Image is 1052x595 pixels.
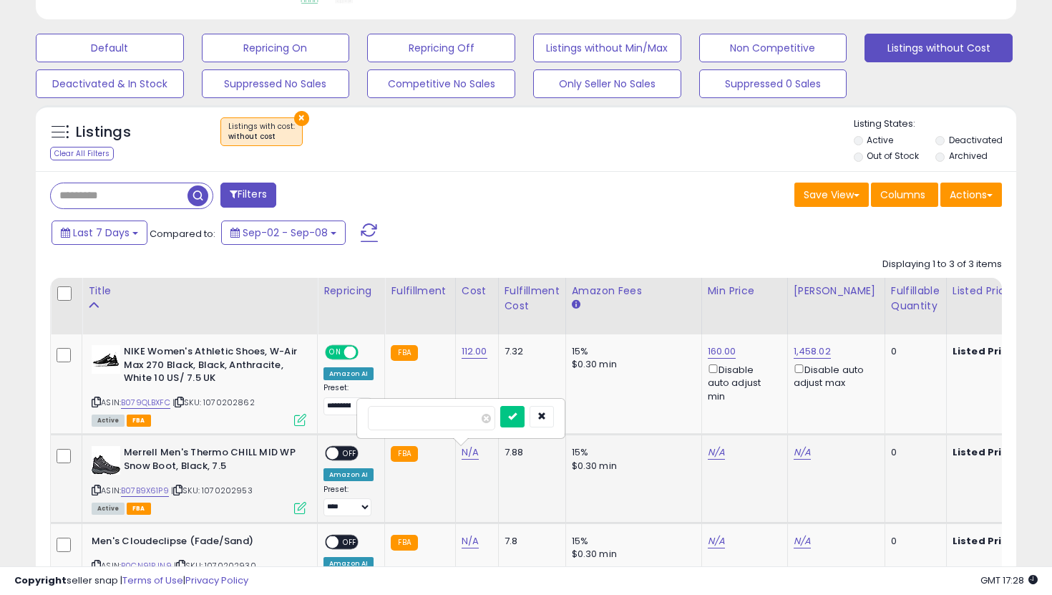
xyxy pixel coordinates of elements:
[794,344,831,359] a: 1,458.02
[294,111,309,126] button: ×
[121,485,169,497] a: B07B9X61P9
[73,226,130,240] span: Last 7 Days
[323,367,374,380] div: Amazon AI
[367,69,515,98] button: Competitive No Sales
[462,344,487,359] a: 112.00
[391,284,449,299] div: Fulfillment
[391,446,417,462] small: FBA
[794,362,874,390] div: Disable auto adjust max
[323,468,374,481] div: Amazon AI
[462,284,492,299] div: Cost
[339,536,361,548] span: OFF
[572,446,691,459] div: 15%
[891,535,935,548] div: 0
[533,34,681,62] button: Listings without Min/Max
[171,485,253,496] span: | SKU: 1070202953
[880,188,925,202] span: Columns
[92,446,306,513] div: ASIN:
[124,345,298,389] b: NIKE Women's Athletic Shoes, W-Air Max 270 Black, Black, Anthracite, White 10 US/ 7.5 UK
[202,69,350,98] button: Suppressed No Sales
[854,117,1017,131] p: Listing States:
[36,69,184,98] button: Deactivated & In Stock
[891,345,935,358] div: 0
[953,445,1018,459] b: Listed Price:
[122,574,183,587] a: Terms of Use
[891,284,940,314] div: Fulfillable Quantity
[185,574,248,587] a: Privacy Policy
[228,121,295,142] span: Listings with cost :
[202,34,350,62] button: Repricing On
[794,183,869,207] button: Save View
[323,485,374,517] div: Preset:
[92,503,125,515] span: All listings currently available for purchase on Amazon
[243,226,328,240] span: Sep-02 - Sep-08
[121,397,170,409] a: B079QLBXFC
[92,345,120,374] img: 3186Pl-ByYL._SL40_.jpg
[228,132,295,142] div: without cost
[220,183,276,208] button: Filters
[708,362,776,403] div: Disable auto adjust min
[391,345,417,361] small: FBA
[865,34,1013,62] button: Listings without Cost
[949,150,988,162] label: Archived
[572,299,580,311] small: Amazon Fees.
[14,574,248,588] div: seller snap | |
[505,446,555,459] div: 7.88
[572,284,696,299] div: Amazon Fees
[572,548,691,561] div: $0.30 min
[699,69,847,98] button: Suppressed 0 Sales
[708,344,736,359] a: 160.00
[505,284,560,314] div: Fulfillment Cost
[867,150,919,162] label: Out of Stock
[708,284,781,299] div: Min Price
[127,415,151,427] span: FBA
[708,445,725,460] a: N/A
[391,535,417,551] small: FBA
[708,534,725,548] a: N/A
[462,534,479,548] a: N/A
[127,503,151,515] span: FBA
[891,446,935,459] div: 0
[323,383,374,415] div: Preset:
[124,446,298,476] b: Merrell Men's Thermo CHILL MID WP Snow Boot, Black, 7.5
[88,284,311,299] div: Title
[940,183,1002,207] button: Actions
[50,147,114,160] div: Clear All Filters
[221,221,346,245] button: Sep-02 - Sep-08
[367,34,515,62] button: Repricing Off
[533,69,681,98] button: Only Seller No Sales
[505,535,555,548] div: 7.8
[953,344,1018,358] b: Listed Price:
[949,134,1003,146] label: Deactivated
[76,122,131,142] h5: Listings
[150,227,215,241] span: Compared to:
[882,258,1002,271] div: Displaying 1 to 3 of 3 items
[36,34,184,62] button: Default
[505,345,555,358] div: 7.32
[871,183,938,207] button: Columns
[980,574,1038,587] span: 2025-09-16 17:28 GMT
[356,347,379,359] span: OFF
[572,358,691,371] div: $0.30 min
[794,284,879,299] div: [PERSON_NAME]
[92,415,125,427] span: All listings currently available for purchase on Amazon
[462,445,479,460] a: N/A
[794,534,811,548] a: N/A
[92,535,266,552] b: Men's Cloudeclipse (Fade/Sand)
[52,221,147,245] button: Last 7 Days
[699,34,847,62] button: Non Competitive
[323,284,379,299] div: Repricing
[14,574,67,587] strong: Copyright
[572,535,691,548] div: 15%
[92,345,306,425] div: ASIN:
[339,448,361,460] span: OFF
[572,345,691,358] div: 15%
[326,347,344,359] span: ON
[953,534,1018,548] b: Listed Price:
[794,445,811,460] a: N/A
[172,397,255,408] span: | SKU: 1070202862
[92,446,120,475] img: 41LEUDBuzQL._SL40_.jpg
[572,460,691,473] div: $0.30 min
[867,134,893,146] label: Active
